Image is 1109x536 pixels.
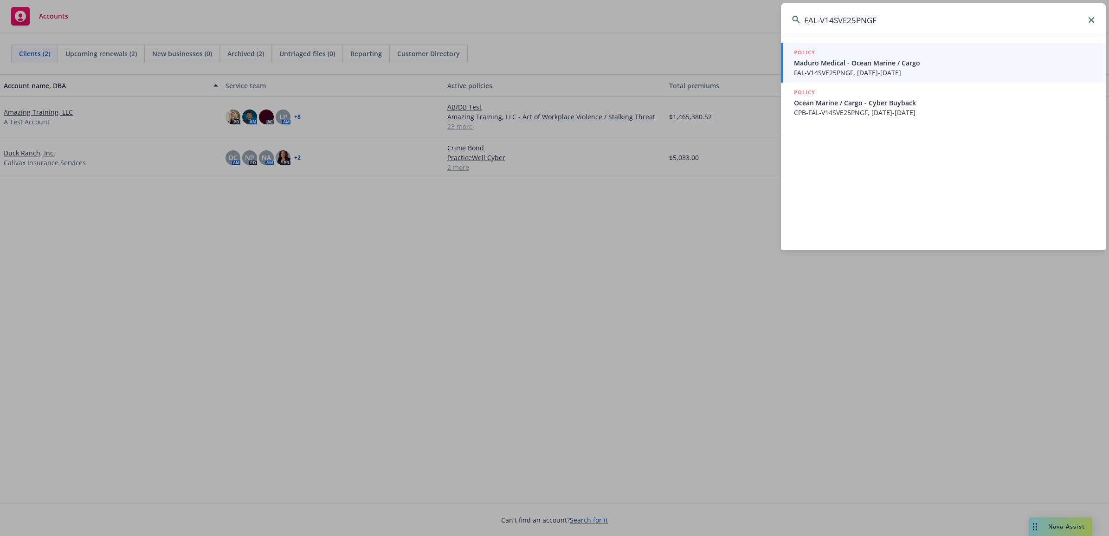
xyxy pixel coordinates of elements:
[794,58,1095,68] span: Maduro Medical - Ocean Marine / Cargo
[794,98,1095,108] span: Ocean Marine / Cargo - Cyber Buyback
[781,83,1106,123] a: POLICYOcean Marine / Cargo - Cyber BuybackCPB-FAL-V14SVE25PNGF, [DATE]-[DATE]
[794,68,1095,77] span: FAL-V14SVE25PNGF, [DATE]-[DATE]
[794,108,1095,117] span: CPB-FAL-V14SVE25PNGF, [DATE]-[DATE]
[794,48,815,57] h5: POLICY
[794,88,815,97] h5: POLICY
[781,3,1106,37] input: Search...
[781,43,1106,83] a: POLICYMaduro Medical - Ocean Marine / CargoFAL-V14SVE25PNGF, [DATE]-[DATE]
